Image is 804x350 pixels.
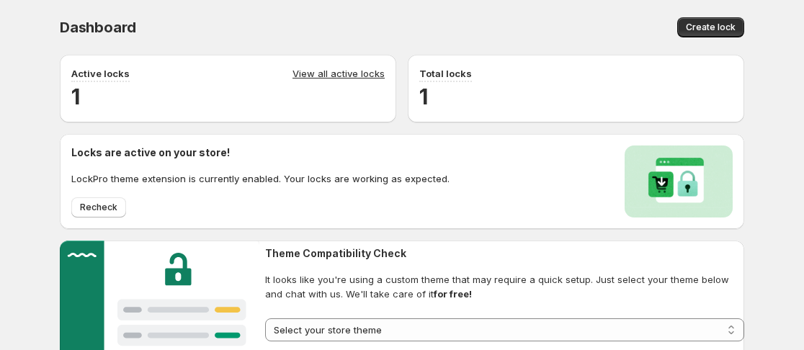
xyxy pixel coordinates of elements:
h2: Theme Compatibility Check [265,246,744,261]
button: Recheck [71,197,126,217]
strong: for free! [434,288,472,300]
span: It looks like you're using a custom theme that may require a quick setup. Just select your theme ... [265,272,744,301]
a: View all active locks [292,66,385,82]
p: Active locks [71,66,130,81]
p: Total locks [419,66,472,81]
span: Create lock [686,22,736,33]
img: Locks activated [625,145,733,217]
p: LockPro theme extension is currently enabled. Your locks are working as expected. [71,171,450,186]
h2: 1 [71,82,385,111]
h2: Locks are active on your store! [71,145,450,160]
span: Recheck [80,202,117,213]
span: Dashboard [60,19,136,36]
h2: 1 [419,82,733,111]
button: Create lock [677,17,744,37]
